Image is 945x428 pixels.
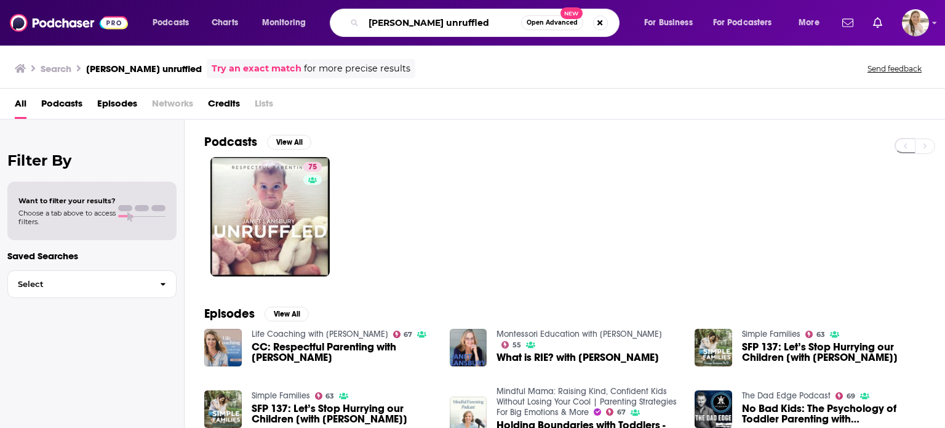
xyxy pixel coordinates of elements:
[496,386,677,418] a: Mindful Mama: Raising Kind, Confident Kids Without Losing Your Cool | Parenting Strategies For Bi...
[255,94,273,119] span: Lists
[304,62,410,76] span: for more precise results
[152,94,193,119] span: Networks
[705,13,790,33] button: open menu
[636,13,708,33] button: open menu
[10,11,128,34] img: Podchaser - Follow, Share and Rate Podcasts
[252,403,435,424] a: SFP 137: Let’s Stop Hurrying our Children [with Janet Lansbury]
[262,14,306,31] span: Monitoring
[252,342,435,363] a: CC: Respectful Parenting with Janet Lansbury
[742,329,800,339] a: Simple Families
[341,9,631,37] div: Search podcasts, credits, & more...
[742,390,831,401] a: The Dad Edge Podcast
[204,134,257,150] h2: Podcasts
[325,394,334,399] span: 63
[695,390,732,428] img: No Bad Kids: The Psychology of Toddler Parenting with Janet Lansbury
[252,403,435,424] span: SFP 137: Let’s Stop Hurrying our Children [with [PERSON_NAME]]
[742,342,925,363] a: SFP 137: Let’s Stop Hurrying our Children [with Janet Lansbury]
[364,13,521,33] input: Search podcasts, credits, & more...
[41,63,71,75] h3: Search
[252,329,388,339] a: Life Coaching with Christine Hassler
[315,392,335,400] a: 63
[790,13,835,33] button: open menu
[816,332,825,337] span: 63
[208,94,240,119] a: Credits
[204,329,242,366] img: CC: Respectful Parenting with Janet Lansbury
[847,394,855,399] span: 69
[204,13,245,33] a: Charts
[902,9,929,36] img: User Profile
[742,403,925,424] span: No Bad Kids: The Psychology of Toddler Parenting with [PERSON_NAME]
[18,209,116,226] span: Choose a tab above to access filters.
[835,392,855,400] a: 69
[265,307,309,321] button: View All
[204,306,309,321] a: EpisodesView All
[404,332,412,337] span: 67
[86,63,202,75] h3: [PERSON_NAME] unruffled
[713,14,772,31] span: For Podcasters
[695,329,732,366] img: SFP 137: Let’s Stop Hurrying our Children [with Janet Lansbury]
[450,329,487,366] img: What is RIE? with Janet Lansbury
[252,342,435,363] span: CC: Respectful Parenting with [PERSON_NAME]
[153,14,189,31] span: Podcasts
[902,9,929,36] button: Show profile menu
[742,403,925,424] a: No Bad Kids: The Psychology of Toddler Parenting with Janet Lansbury
[521,15,583,30] button: Open AdvancedNew
[868,12,887,33] a: Show notifications dropdown
[144,13,205,33] button: open menu
[15,94,26,119] a: All
[512,342,521,348] span: 55
[617,410,626,415] span: 67
[501,341,521,349] a: 55
[799,14,819,31] span: More
[210,157,330,277] a: 75
[303,162,322,172] a: 75
[212,62,301,76] a: Try an exact match
[8,280,150,288] span: Select
[644,14,693,31] span: For Business
[204,306,255,321] h2: Episodes
[837,12,858,33] a: Show notifications dropdown
[560,7,583,19] span: New
[7,270,177,298] button: Select
[7,250,177,262] p: Saved Searches
[864,63,925,74] button: Send feedback
[212,14,238,31] span: Charts
[267,135,311,150] button: View All
[805,331,825,338] a: 63
[308,161,317,174] span: 75
[496,352,659,363] a: What is RIE? with Janet Lansbury
[902,9,929,36] span: Logged in as acquavie
[97,94,137,119] a: Episodes
[204,134,311,150] a: PodcastsView All
[204,390,242,428] img: SFP 137: Let’s Stop Hurrying our Children [with Janet Lansbury]
[527,20,578,26] span: Open Advanced
[253,13,322,33] button: open menu
[252,390,310,401] a: Simple Families
[393,331,413,338] a: 67
[742,342,925,363] span: SFP 137: Let’s Stop Hurrying our Children [with [PERSON_NAME]]
[18,196,116,205] span: Want to filter your results?
[606,408,626,416] a: 67
[41,94,82,119] a: Podcasts
[7,151,177,169] h2: Filter By
[496,329,662,339] a: Montessori Education with Jesse McCarthy
[496,352,659,363] span: What is RIE? with [PERSON_NAME]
